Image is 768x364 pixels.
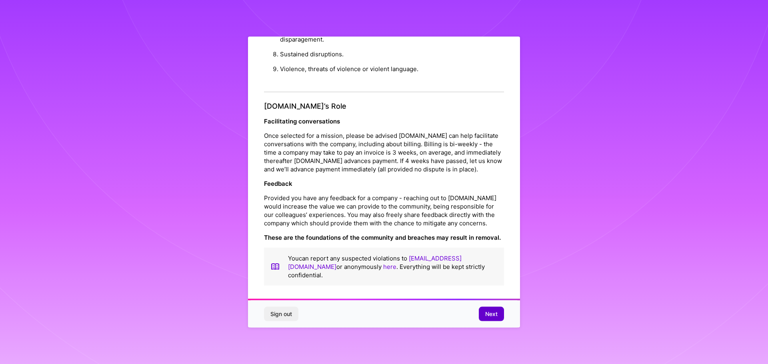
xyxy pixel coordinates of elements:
[280,47,504,62] li: Sustained disruptions.
[485,310,498,318] span: Next
[264,117,340,125] strong: Facilitating conversations
[479,307,504,321] button: Next
[288,254,462,270] a: [EMAIL_ADDRESS][DOMAIN_NAME]
[270,310,292,318] span: Sign out
[264,131,504,173] p: Once selected for a mission, please be advised [DOMAIN_NAME] can help facilitate conversations wi...
[280,62,504,76] li: Violence, threats of violence or violent language.
[264,193,504,227] p: Provided you have any feedback for a company - reaching out to [DOMAIN_NAME] would increase the v...
[383,263,396,270] a: here
[270,254,280,279] img: book icon
[288,254,498,279] p: You can report any suspected violations to or anonymously . Everything will be kept strictly conf...
[264,179,292,187] strong: Feedback
[264,233,501,241] strong: These are the foundations of the community and breaches may result in removal.
[264,307,298,321] button: Sign out
[264,102,504,111] h4: [DOMAIN_NAME]’s Role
